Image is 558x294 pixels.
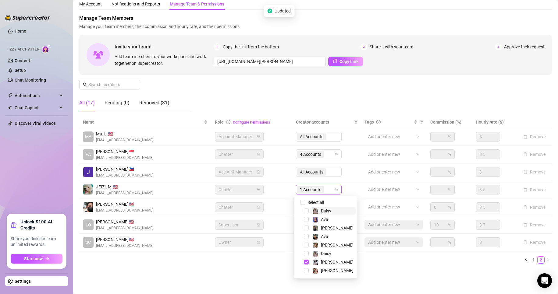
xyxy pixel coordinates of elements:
[215,120,224,124] span: Role
[545,256,552,264] button: right
[304,251,309,256] span: Select tree node
[257,152,260,156] span: lock
[115,43,214,51] span: Invite your team!
[297,186,324,193] span: 1 Accounts
[297,151,324,158] span: 4 Accounts
[313,251,318,257] img: Daisy
[321,217,328,222] span: Ava
[96,243,153,249] span: [EMAIL_ADDRESS][DOMAIN_NAME]
[83,167,93,177] img: John Lhester
[96,236,153,243] span: [PERSON_NAME] 🇺🇸
[5,15,51,21] img: logo-BBDzfeDw.svg
[321,251,331,256] span: Daisy
[96,155,153,161] span: [EMAIL_ADDRESS][DOMAIN_NAME]
[15,58,30,63] a: Content
[9,47,39,52] span: Izzy AI Chatter
[11,222,17,228] span: gift
[364,119,374,125] span: Tags
[15,68,26,73] a: Setup
[83,119,203,125] span: Name
[219,167,260,177] span: Account Manager
[24,256,43,261] span: Start now
[313,234,318,240] img: Ava
[15,103,58,113] span: Chat Copilot
[546,258,550,261] span: right
[328,57,363,66] button: Copy Link
[219,203,260,212] span: Chatter
[321,208,331,213] span: Daisy
[83,202,93,212] img: john kenneth santillan
[45,257,49,261] span: arrow-right
[11,236,62,248] span: Share your link and earn unlimited rewards
[233,120,270,124] a: Configure Permissions
[83,82,87,87] span: search
[523,256,530,264] li: Previous Page
[537,273,552,288] div: Open Intercom Messenger
[79,23,552,30] span: Manage your team members, their commission and hourly rate, and their permissions.
[420,120,424,124] span: filter
[275,8,291,14] span: Updated
[321,234,328,239] span: Ava
[504,44,545,50] span: Approve their request
[313,208,318,214] img: Daisy
[219,238,260,247] span: Owner
[370,44,413,50] span: Share it with your team
[15,91,58,100] span: Automations
[335,152,338,156] span: team
[42,44,51,53] img: AI Chatter
[321,260,354,264] span: [PERSON_NAME]
[313,260,318,265] img: Sadie
[321,268,354,273] span: [PERSON_NAME]
[304,234,309,239] span: Select tree node
[96,208,153,213] span: [EMAIL_ADDRESS][DOMAIN_NAME]
[86,151,91,158] span: PA
[15,279,31,284] a: Settings
[96,131,153,137] span: Ma. L. 🇺🇸
[313,226,318,231] img: Anna
[257,205,260,209] span: lock
[11,254,62,264] button: Start nowarrow-right
[257,170,260,174] span: lock
[20,219,62,231] strong: Unlock $100 AI Credits
[96,148,153,155] span: [PERSON_NAME] 🇸🇬
[361,44,367,50] span: 2
[85,133,91,140] span: MA
[339,59,358,64] span: Copy Link
[15,29,26,33] a: Home
[419,117,425,127] span: filter
[257,223,260,227] span: lock
[313,268,318,274] img: Anna
[219,132,260,141] span: Account Manager
[427,116,472,128] th: Commission (%)
[304,226,309,230] span: Select tree node
[521,151,548,158] button: Remove
[223,44,279,50] span: Copy the link from the bottom
[304,217,309,222] span: Select tree node
[96,219,153,225] span: [PERSON_NAME] 🇺🇸
[257,188,260,191] span: lock
[79,116,211,128] th: Name
[376,120,381,124] span: question-circle
[219,220,260,229] span: Supervisor
[521,239,548,246] button: Remove
[333,59,337,63] span: copy
[304,243,309,247] span: Select tree node
[354,120,358,124] span: filter
[96,137,153,143] span: [EMAIL_ADDRESS][DOMAIN_NAME]
[86,239,91,246] span: SC
[96,225,153,231] span: [EMAIL_ADDRESS][DOMAIN_NAME]
[219,185,260,194] span: Chatter
[112,1,160,7] div: Notifications and Reports
[257,240,260,244] span: lock
[353,117,359,127] span: filter
[139,99,169,107] div: Removed (31)
[170,1,224,7] div: Manage Team & Permissions
[96,201,153,208] span: [PERSON_NAME] 🇺🇸
[304,208,309,213] span: Select tree node
[15,78,46,82] a: Chat Monitoring
[257,135,260,138] span: lock
[521,186,548,193] button: Remove
[86,222,91,228] span: LO
[304,260,309,264] span: Select tree node
[88,81,132,88] input: Search members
